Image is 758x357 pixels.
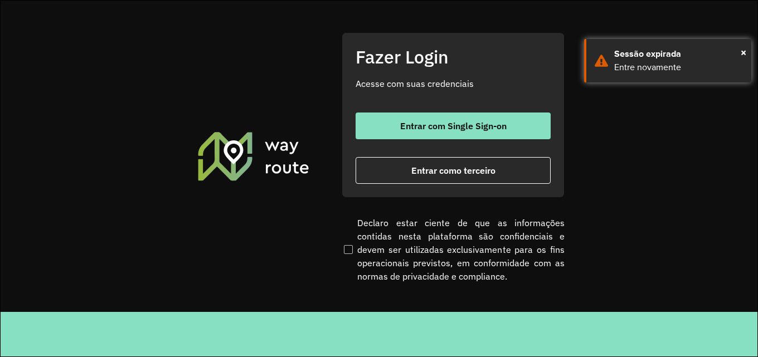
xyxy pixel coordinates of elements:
span: Entrar com Single Sign-on [400,121,507,130]
div: Entre novamente [614,61,743,74]
button: Close [741,44,746,61]
img: Roteirizador AmbevTech [196,130,311,182]
span: Entrar como terceiro [411,166,495,175]
label: Declaro estar ciente de que as informações contidas nesta plataforma são confidenciais e devem se... [342,216,565,283]
button: button [356,157,551,184]
p: Acesse com suas credenciais [356,77,551,90]
h2: Fazer Login [356,46,551,67]
span: × [741,44,746,61]
div: Sessão expirada [614,47,743,61]
button: button [356,113,551,139]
